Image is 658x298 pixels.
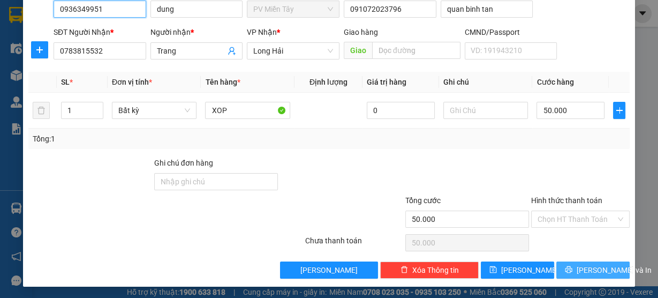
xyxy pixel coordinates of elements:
[367,102,435,119] input: 0
[439,72,533,93] th: Ghi chú
[280,262,379,279] button: [PERSON_NAME]
[54,26,146,38] div: SĐT Người Nhận
[205,78,240,86] span: Tên hàng
[118,102,191,118] span: Bất kỳ
[412,264,459,276] span: Xóa Thông tin
[380,262,479,279] button: deleteXóa Thông tin
[614,106,625,115] span: plus
[205,102,290,119] input: VD: Bàn, Ghế
[489,266,497,274] span: save
[400,266,408,274] span: delete
[300,264,358,276] span: [PERSON_NAME]
[565,266,572,274] span: printer
[309,78,347,86] span: Định lượng
[61,78,70,86] span: SL
[536,78,573,86] span: Cước hàng
[344,42,372,59] span: Giao
[154,173,278,190] input: Ghi chú đơn hàng
[465,26,557,38] div: CMND/Passport
[577,264,652,276] span: [PERSON_NAME] và In
[501,264,558,276] span: [PERSON_NAME]
[228,47,236,55] span: user-add
[372,42,460,59] input: Dọc đường
[481,262,554,279] button: save[PERSON_NAME]
[556,262,630,279] button: printer[PERSON_NAME] và In
[253,1,333,17] span: PV Miền Tây
[154,159,213,167] label: Ghi chú đơn hàng
[367,78,406,86] span: Giá trị hàng
[344,28,378,36] span: Giao hàng
[31,41,48,58] button: plus
[112,78,152,86] span: Đơn vị tính
[613,102,625,119] button: plus
[405,196,441,205] span: Tổng cước
[247,28,277,36] span: VP Nhận
[253,43,333,59] span: Long Hải
[150,26,243,38] div: Người nhận
[443,102,528,119] input: Ghi Chú
[32,46,48,54] span: plus
[33,102,50,119] button: delete
[531,196,602,205] label: Hình thức thanh toán
[33,133,255,145] div: Tổng: 1
[441,1,533,18] input: Địa chỉ của người gửi
[304,235,405,254] div: Chưa thanh toán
